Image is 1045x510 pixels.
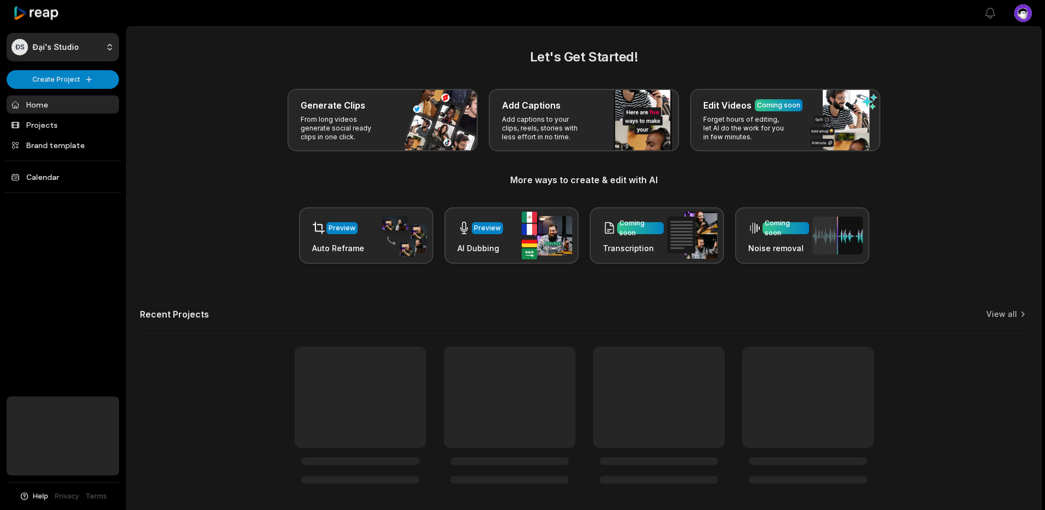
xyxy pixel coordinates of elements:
p: Đại's Studio [32,42,79,52]
h3: Transcription [603,242,664,254]
div: Preview [474,223,501,233]
a: Terms [86,491,107,501]
h2: Let's Get Started! [140,47,1028,67]
img: ai_dubbing.png [522,212,572,259]
div: Coming soon [765,218,807,238]
img: auto_reframe.png [376,214,427,257]
div: Preview [329,223,355,233]
a: Privacy [55,491,79,501]
a: Home [7,95,119,114]
a: Brand template [7,136,119,154]
div: Coming soon [757,100,800,110]
img: noise_removal.png [812,217,863,254]
h3: Generate Clips [301,99,365,112]
h3: More ways to create & edit with AI [140,173,1028,186]
a: Projects [7,116,119,134]
h3: AI Dubbing [457,242,503,254]
a: View all [986,309,1017,320]
h3: Add Captions [502,99,561,112]
p: From long videos generate social ready clips in one click. [301,115,386,141]
div: ĐS [12,39,28,55]
h3: Noise removal [748,242,809,254]
img: transcription.png [667,212,718,259]
a: Calendar [7,168,119,186]
button: Help [19,491,48,501]
p: Forget hours of editing, let AI do the work for you in few minutes. [703,115,788,141]
div: Coming soon [619,218,662,238]
button: Create Project [7,70,119,89]
span: Help [33,491,48,501]
h2: Recent Projects [140,309,209,320]
h3: Edit Videos [703,99,752,112]
p: Add captions to your clips, reels, stories with less effort in no time. [502,115,587,141]
h3: Auto Reframe [312,242,364,254]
